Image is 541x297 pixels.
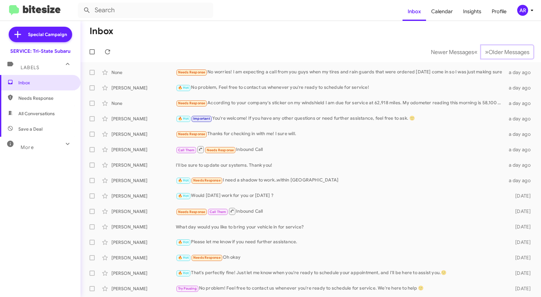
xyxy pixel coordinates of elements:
[178,271,189,275] span: 🔥 Hot
[111,224,176,230] div: [PERSON_NAME]
[193,116,210,121] span: Important
[111,177,176,184] div: [PERSON_NAME]
[178,286,197,291] span: Try Pausing
[176,269,506,277] div: That's perfectly fine! Just let me know when you're ready to schedule your appointment, and I'll ...
[506,270,536,276] div: [DATE]
[28,31,67,38] span: Special Campaign
[111,100,176,107] div: None
[111,69,176,76] div: None
[111,162,176,168] div: [PERSON_NAME]
[427,45,533,59] nav: Page navigation example
[178,70,205,74] span: Needs Response
[481,45,533,59] button: Next
[176,99,506,107] div: According to your company's sticker on my windshield I am due for service at 62,918 miles. My odo...
[176,285,506,292] div: No problem! Feel free to contact us whenever you're ready to schedule for service. We're here to ...
[178,116,189,121] span: 🔥 Hot
[506,146,536,153] div: a day ago
[21,144,34,150] span: More
[111,239,176,246] div: [PERSON_NAME]
[506,177,536,184] div: a day ago
[487,2,512,21] a: Profile
[78,3,213,18] input: Search
[111,270,176,276] div: [PERSON_NAME]
[18,79,73,86] span: Inbox
[18,95,73,101] span: Needs Response
[431,49,474,56] span: Newer Messages
[176,207,506,215] div: Inbound Call
[178,194,189,198] span: 🔥 Hot
[176,162,506,168] div: I'll be sure to update our systems. Thank you!
[111,208,176,215] div: [PERSON_NAME]
[485,48,489,56] span: »
[176,69,506,76] div: No worries! I am expecting a call from you guys when my tires and rain guards that were ordered [...
[176,224,506,230] div: What day would you like to bring your vehicle in for service?
[90,26,113,36] h1: Inbox
[18,126,43,132] span: Save a Deal
[176,238,506,246] div: Please let me know if you need further assistance.
[426,2,458,21] a: Calendar
[176,192,506,200] div: Would [DATE] work for you or [DATE] ?
[176,115,506,122] div: You're welcome! If you have any other questions or need further assistance, feel free to ask. 🙂
[193,178,221,182] span: Needs Response
[111,85,176,91] div: [PERSON_NAME]
[506,208,536,215] div: [DATE]
[18,110,55,117] span: All Conversations
[506,69,536,76] div: a day ago
[176,145,506,153] div: Inbound Call
[506,255,536,261] div: [DATE]
[506,131,536,137] div: a day ago
[207,148,234,152] span: Needs Response
[517,5,528,16] div: AR
[512,5,534,16] button: AR
[403,2,426,21] a: Inbox
[193,255,221,260] span: Needs Response
[427,45,481,59] button: Previous
[178,132,205,136] span: Needs Response
[111,131,176,137] div: [PERSON_NAME]
[489,49,529,56] span: Older Messages
[178,240,189,244] span: 🔥 Hot
[178,255,189,260] span: 🔥 Hot
[506,85,536,91] div: a day ago
[21,65,39,70] span: Labels
[506,239,536,246] div: [DATE]
[506,100,536,107] div: a day ago
[474,48,478,56] span: «
[10,48,71,54] div: SERVICE: Tri-State Subaru
[9,27,72,42] a: Special Campaign
[210,210,226,214] span: Call Them
[178,210,205,214] span: Needs Response
[506,162,536,168] div: a day ago
[178,148,195,152] span: Call Them
[506,224,536,230] div: [DATE]
[111,255,176,261] div: [PERSON_NAME]
[506,285,536,292] div: [DATE]
[176,177,506,184] div: I need a shadow to work..within [GEOGRAPHIC_DATA]
[176,254,506,261] div: Oh okay
[178,86,189,90] span: 🔥 Hot
[176,130,506,138] div: Thanks for checking in with me! I sure will.
[111,116,176,122] div: [PERSON_NAME]
[111,285,176,292] div: [PERSON_NAME]
[111,146,176,153] div: [PERSON_NAME]
[506,193,536,199] div: [DATE]
[176,84,506,91] div: No problem, Feel free to contact us whenever you're ready to schedule for service!
[506,116,536,122] div: a day ago
[111,193,176,199] div: [PERSON_NAME]
[178,101,205,105] span: Needs Response
[458,2,487,21] a: Insights
[178,178,189,182] span: 🔥 Hot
